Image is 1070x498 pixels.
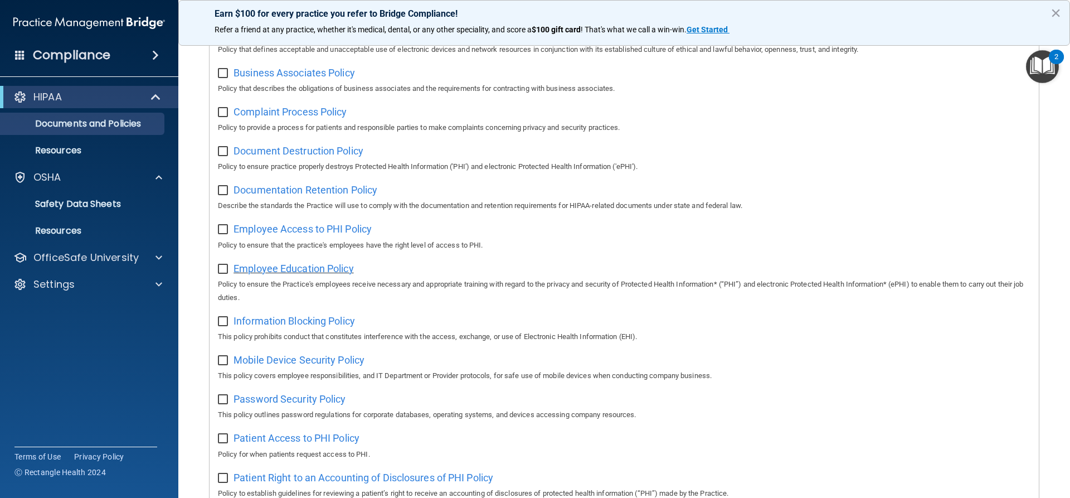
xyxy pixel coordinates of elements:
p: This policy outlines password regulations for corporate databases, operating systems, and devices... [218,408,1030,422]
p: Policy for when patients request access to PHI. [218,448,1030,461]
p: OfficeSafe University [33,251,139,264]
span: Information Blocking Policy [234,315,355,327]
a: Get Started [687,25,729,34]
p: HIPAA [33,90,62,104]
p: Policy that defines acceptable and unacceptable use of electronic devices and network resources i... [218,43,1030,56]
p: Resources [7,225,159,236]
p: Safety Data Sheets [7,199,159,210]
img: PMB logo [13,12,165,34]
span: Password Security Policy [234,393,346,405]
span: Documentation Retention Policy [234,184,377,196]
span: Patient Right to an Accounting of Disclosures of PHI Policy [234,472,493,484]
a: OfficeSafe University [13,251,162,264]
p: Documents and Policies [7,118,159,129]
p: OSHA [33,171,61,184]
p: Policy to ensure practice properly destroys Protected Health Information ('PHI') and electronic P... [218,160,1030,173]
a: OSHA [13,171,162,184]
span: ! That's what we call a win-win. [581,25,687,34]
a: Privacy Policy [74,451,124,462]
span: Employee Education Policy [234,263,354,274]
button: Open Resource Center, 2 new notifications [1026,50,1059,83]
strong: Get Started [687,25,728,34]
span: Complaint Process Policy [234,106,347,118]
p: Policy that describes the obligations of business associates and the requirements for contracting... [218,82,1030,95]
p: Earn $100 for every practice you refer to Bridge Compliance! [215,8,1034,19]
p: This policy covers employee responsibilities, and IT Department or Provider protocols, for safe u... [218,369,1030,383]
p: Settings [33,278,75,291]
a: HIPAA [13,90,162,104]
span: Refer a friend at any practice, whether it's medical, dental, or any other speciality, and score a [215,25,532,34]
a: Terms of Use [14,451,61,462]
span: Patient Access to PHI Policy [234,432,359,444]
span: Mobile Device Security Policy [234,354,364,366]
p: Policy to provide a process for patients and responsible parties to make complaints concerning pr... [218,121,1030,134]
span: Employee Access to PHI Policy [234,223,372,235]
button: Close [1050,4,1061,22]
p: Resources [7,145,159,156]
strong: $100 gift card [532,25,581,34]
p: Policy to ensure that the practice's employees have the right level of access to PHI. [218,239,1030,252]
span: Document Destruction Policy [234,145,363,157]
span: Ⓒ Rectangle Health 2024 [14,467,106,478]
a: Settings [13,278,162,291]
span: Business Associates Policy [234,67,355,79]
div: 2 [1054,57,1058,71]
p: This policy prohibits conduct that constitutes interference with the access, exchange, or use of ... [218,330,1030,344]
p: Describe the standards the Practice will use to comply with the documentation and retention requi... [218,199,1030,212]
p: Policy to ensure the Practice's employees receive necessary and appropriate training with regard ... [218,278,1030,304]
h4: Compliance [33,47,110,63]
